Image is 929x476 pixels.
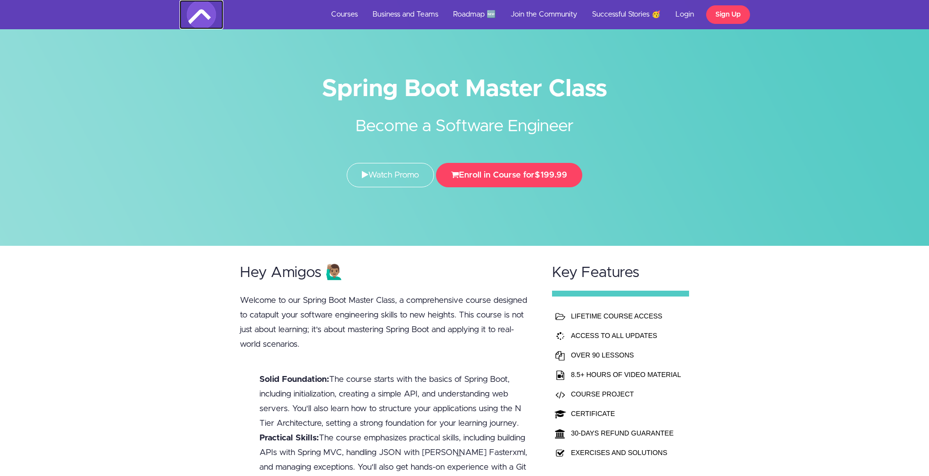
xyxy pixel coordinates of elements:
[259,434,319,442] b: Practical Skills:
[552,265,690,281] h2: Key Features
[347,163,434,187] a: Watch Promo
[240,293,534,352] p: Welcome to our Spring Boot Master Class, a comprehensive course designed to catapult your softwar...
[436,163,582,187] button: Enroll in Course for$199.99
[259,372,534,431] li: The course starts with the basics of Spring Boot, including initialization, creating a simple API...
[187,78,743,100] h1: Spring Boot Master Class
[534,171,567,179] span: $199.99
[240,265,534,281] h2: Hey Amigos 🙋🏽‍♂️
[569,326,684,345] td: ACCESS TO ALL UPDATES
[569,345,684,365] td: OVER 90 LESSONS
[282,100,648,139] h2: Become a Software Engineer
[569,404,684,423] td: CERTIFICATE
[569,384,684,404] td: COURSE PROJECT
[569,443,684,462] td: EXERCISES AND SOLUTIONS
[569,423,684,443] td: 30-DAYS REFUND GUARANTEE
[569,365,684,384] td: 8.5+ HOURS OF VIDEO MATERIAL
[706,5,750,24] a: Sign Up
[259,375,329,383] b: Solid Foundation:
[569,306,684,326] td: LIFETIME COURSE ACCESS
